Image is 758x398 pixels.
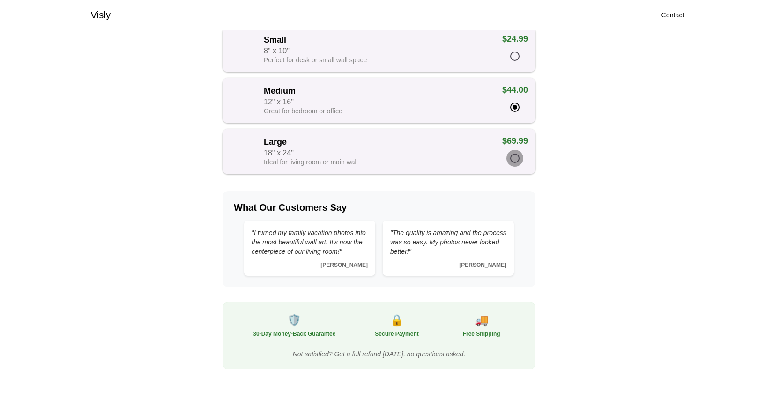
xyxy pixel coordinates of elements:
div: Not satisfied? Get a full refund [DATE], no questions asked. [234,350,524,358]
div: Ideal for living room or main wall [264,158,498,166]
div: 🛡️ [287,314,301,327]
button: Contact [656,6,690,24]
div: Small [264,35,498,45]
div: - [PERSON_NAME] [252,262,368,268]
div: 🚚 [475,314,489,327]
div: Visly [90,8,111,22]
div: 18" x 24" [264,149,498,157]
div: 12" x 16" [264,98,498,106]
div: Free Shipping [463,331,500,337]
div: 8" x 10" [264,47,498,55]
div: What Our Customers Say [234,202,524,213]
div: $24.99 [502,34,528,44]
div: $44.00 [502,85,528,95]
div: Medium [264,86,498,96]
div: Contact [661,10,684,20]
div: - [PERSON_NAME] [390,262,506,268]
div: Large [264,137,498,147]
div: "The quality is amazing and the process was so easy. My photos never looked better!" [390,228,506,256]
div: Perfect for desk or small wall space [264,56,498,64]
div: $69.99 [502,136,528,146]
div: 🔒 [390,314,404,327]
div: "I turned my family vacation photos into the most beautiful wall art. It's now the centerpiece of... [252,228,368,256]
div: Secure Payment [375,331,418,337]
div: Great for bedroom or office [264,107,498,115]
div: 30-Day Money-Back Guarantee [253,331,335,337]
